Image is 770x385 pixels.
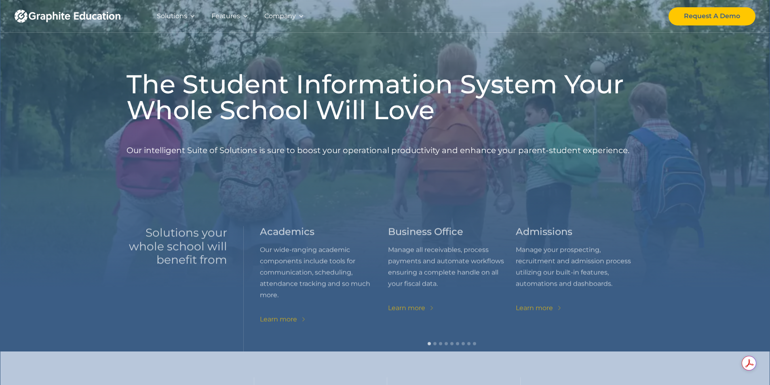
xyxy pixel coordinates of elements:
[516,244,644,289] p: Manage your prospecting, recruitment and admission process utilizing our built-in features, autom...
[643,302,681,313] div: Learn more
[643,226,711,238] h3: Development
[260,244,388,301] p: Our wide-ranging academic components include tools for communication, scheduling, attendance trac...
[388,302,425,313] div: Learn more
[467,342,470,345] div: Show slide 8 of 9
[456,342,459,345] div: Show slide 6 of 9
[445,342,448,345] div: Show slide 4 of 9
[260,226,314,238] h3: Academics
[388,226,463,238] h3: Business Office
[260,313,297,325] div: Learn more
[473,342,476,345] div: Show slide 9 of 9
[388,226,516,325] div: 2 of 9
[264,11,296,22] div: Company
[260,226,388,325] div: 1 of 9
[684,11,740,22] div: Request A Demo
[157,11,187,22] div: Solutions
[450,342,454,345] div: Show slide 5 of 9
[127,129,629,172] p: Our intelligent Suite of Solutions is sure to boost your operational productivity and enhance you...
[260,226,644,354] div: carousel
[428,342,431,345] div: Show slide 1 of 9
[516,302,553,313] div: Learn more
[127,71,644,123] h1: The Student Information System Your Whole School Will Love
[462,342,465,345] div: Show slide 7 of 9
[127,226,227,267] h2: Solutions your whole school will benefit from
[433,342,437,345] div: Show slide 2 of 9
[516,226,572,238] h3: Admissions
[439,342,442,345] div: Show slide 3 of 9
[516,226,644,325] div: 3 of 9
[669,7,755,25] a: Request A Demo
[211,11,240,22] div: Features
[260,313,307,325] a: Learn more
[388,244,516,289] p: Manage all receivables, process payments and automate workflows ensuring a complete handle on all...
